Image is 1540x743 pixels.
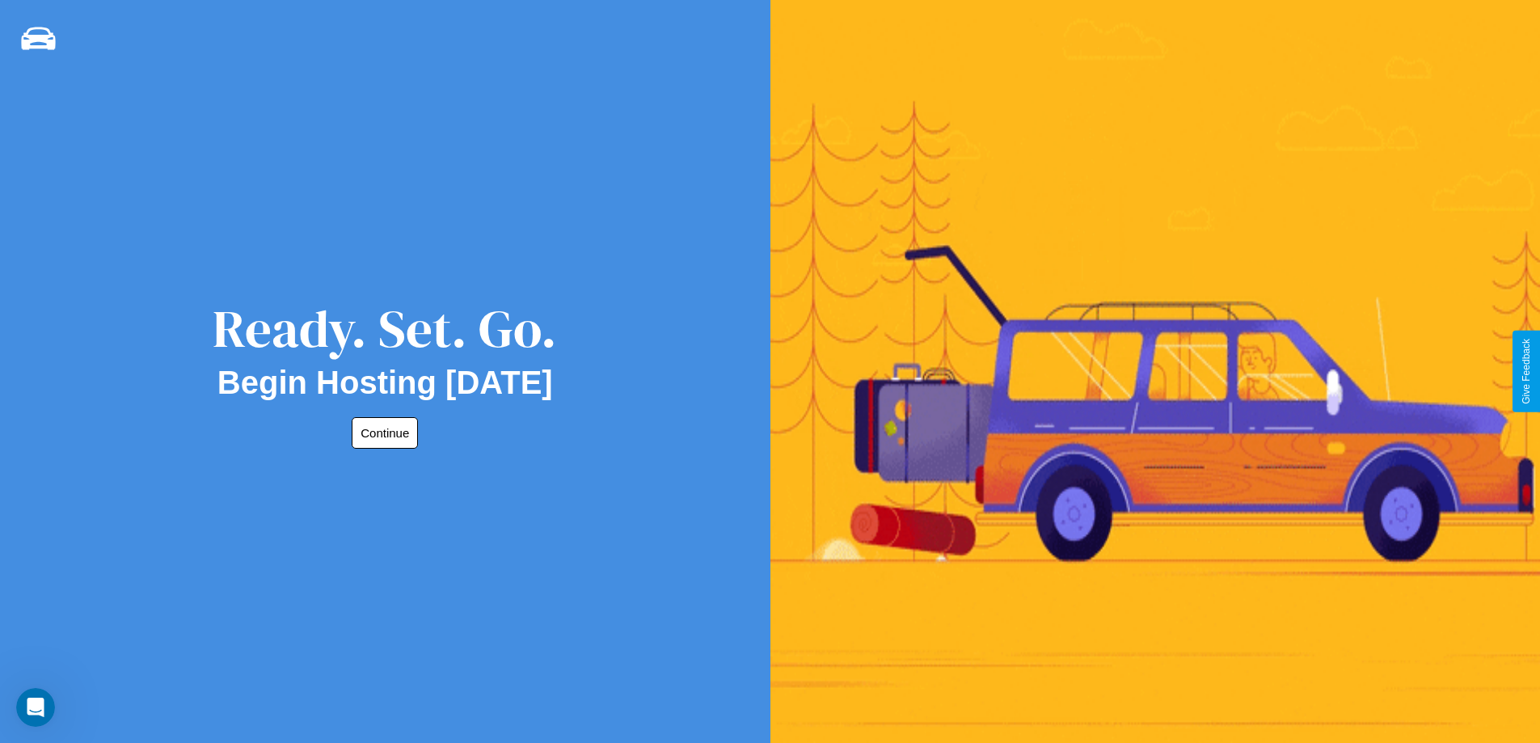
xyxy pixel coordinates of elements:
iframe: Intercom live chat [16,688,55,727]
div: Ready. Set. Go. [213,293,557,365]
div: Give Feedback [1521,339,1532,404]
button: Continue [352,417,418,449]
h2: Begin Hosting [DATE] [217,365,553,401]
